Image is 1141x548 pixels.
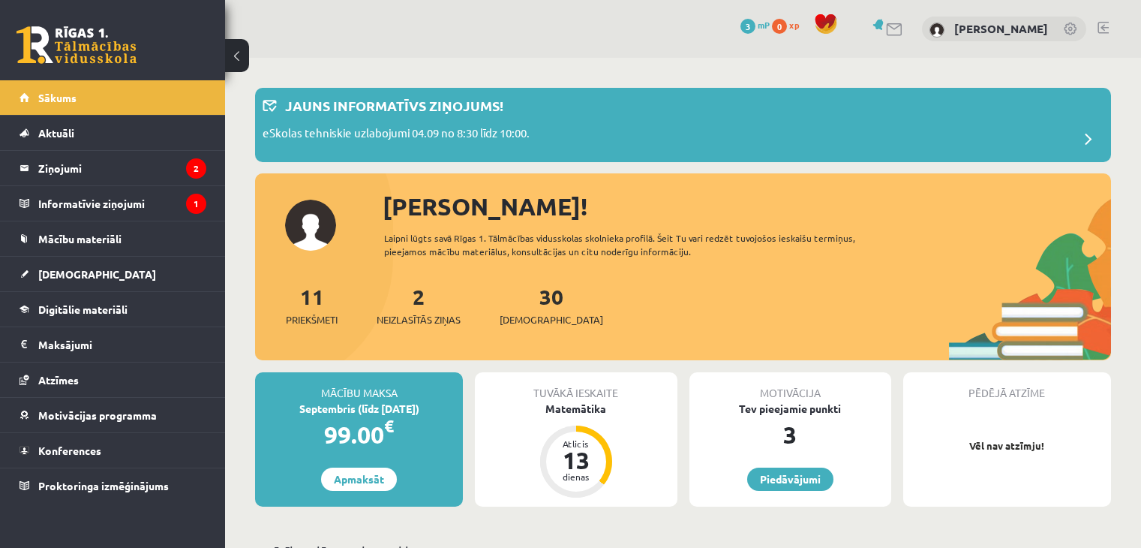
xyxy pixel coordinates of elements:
[186,158,206,179] i: 2
[689,417,891,453] div: 3
[384,231,898,258] div: Laipni lūgts savā Rīgas 1. Tālmācības vidusskolas skolnieka profilā. Šeit Tu vari redzēt tuvojošo...
[954,21,1048,36] a: [PERSON_NAME]
[383,188,1111,224] div: [PERSON_NAME]!
[772,19,806,31] a: 0 xp
[911,438,1103,453] p: Vēl nav atzīmju!
[38,327,206,362] legend: Maksājumi
[377,312,461,327] span: Neizlasītās ziņas
[475,401,677,500] a: Matemātika Atlicis 13 dienas
[186,194,206,214] i: 1
[38,126,74,140] span: Aktuāli
[20,398,206,432] a: Motivācijas programma
[689,372,891,401] div: Motivācija
[740,19,770,31] a: 3 mP
[38,303,128,316] span: Digitālie materiāli
[500,283,603,327] a: 30[DEMOGRAPHIC_DATA]
[689,401,891,417] div: Tev pieejamie punkti
[255,417,463,453] div: 99.00
[38,232,122,245] span: Mācību materiāli
[903,372,1111,401] div: Pēdējā atzīme
[772,19,787,34] span: 0
[38,373,79,387] span: Atzīmes
[377,283,461,327] a: 2Neizlasītās ziņas
[263,125,530,146] p: eSkolas tehniskie uzlabojumi 04.09 no 8:30 līdz 10:00.
[929,23,944,38] img: Eduards Hermanovskis
[38,267,156,281] span: [DEMOGRAPHIC_DATA]
[255,401,463,417] div: Septembris (līdz [DATE])
[20,80,206,115] a: Sākums
[554,472,599,481] div: dienas
[554,448,599,472] div: 13
[20,221,206,256] a: Mācību materiāli
[500,312,603,327] span: [DEMOGRAPHIC_DATA]
[38,408,157,422] span: Motivācijas programma
[255,372,463,401] div: Mācību maksa
[20,468,206,503] a: Proktoringa izmēģinājums
[554,439,599,448] div: Atlicis
[20,116,206,150] a: Aktuāli
[17,26,137,64] a: Rīgas 1. Tālmācības vidusskola
[286,283,338,327] a: 11Priekšmeti
[740,19,755,34] span: 3
[38,91,77,104] span: Sākums
[285,95,503,116] p: Jauns informatīvs ziņojums!
[475,372,677,401] div: Tuvākā ieskaite
[384,415,394,437] span: €
[38,186,206,221] legend: Informatīvie ziņojumi
[38,444,101,457] span: Konferences
[263,95,1103,155] a: Jauns informatīvs ziņojums! eSkolas tehniskie uzlabojumi 04.09 no 8:30 līdz 10:00.
[20,292,206,327] a: Digitālie materiāli
[20,257,206,291] a: [DEMOGRAPHIC_DATA]
[20,151,206,185] a: Ziņojumi2
[20,327,206,362] a: Maksājumi
[789,19,799,31] span: xp
[475,401,677,417] div: Matemātika
[20,433,206,468] a: Konferences
[20,186,206,221] a: Informatīvie ziņojumi1
[758,19,770,31] span: mP
[38,479,169,492] span: Proktoringa izmēģinājums
[38,151,206,185] legend: Ziņojumi
[747,468,833,491] a: Piedāvājumi
[20,363,206,397] a: Atzīmes
[321,468,397,491] a: Apmaksāt
[286,312,338,327] span: Priekšmeti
